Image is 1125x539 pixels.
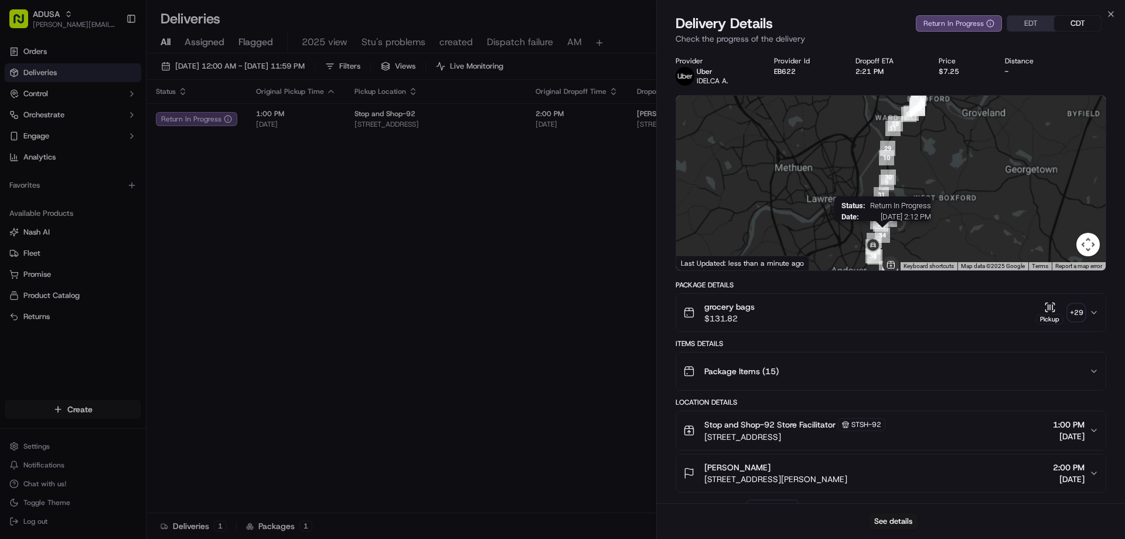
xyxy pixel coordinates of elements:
button: EB622 [774,67,796,76]
div: 25 [909,100,925,116]
button: EDT [1007,16,1054,31]
span: API Documentation [111,170,188,182]
div: Distance [1005,56,1061,66]
span: Return In Progress [870,201,930,210]
a: Report a map error [1055,263,1102,269]
div: Pickup [1036,314,1063,324]
img: 1736555255976-a54dd68f-1ca7-489b-9aae-adbdc363a1c4 [12,112,33,133]
span: 1:00 PM [1053,419,1085,430]
span: $131.82 [704,313,755,324]
button: Stop and Shop-92 Store FacilitatorSTSH-92[STREET_ADDRESS]1:00 PM[DATE] [676,411,1106,450]
button: Map camera controls [1076,233,1100,256]
div: Location Details [676,398,1106,407]
img: Nash [12,12,35,35]
div: 11 [885,121,901,136]
p: Welcome 👋 [12,47,213,66]
span: Delivery Details [676,14,773,33]
span: [STREET_ADDRESS][PERSON_NAME] [704,473,847,485]
div: Provider [676,56,755,66]
div: 34 [875,228,890,243]
span: Pylon [117,199,142,208]
span: Status : [841,201,865,210]
span: Knowledge Base [23,170,90,182]
div: Price [939,56,986,66]
button: CDT [1054,16,1101,31]
div: Provider Id [774,56,837,66]
span: Stop and Shop-92 Store Facilitator [704,419,836,430]
a: Terms (opens in new tab) [1032,263,1048,269]
a: Open this area in Google Maps (opens a new window) [679,255,718,270]
div: 26 [910,101,925,116]
span: [DATE] [1053,473,1085,485]
a: 📗Knowledge Base [7,165,94,187]
span: IDELCA A. [697,76,728,86]
button: Package Items (15) [676,352,1106,390]
button: grocery bags$131.82Pickup+29 [676,294,1106,331]
button: Keyboard shortcuts [904,262,954,270]
a: Powered byPylon [83,198,142,208]
span: [STREET_ADDRESS] [704,431,885,443]
button: Return In Progress [916,15,1002,32]
img: profile_uber_ahold_partner.png [676,67,694,86]
div: Last Updated: less than a minute ago [676,256,809,270]
div: 36 [865,248,881,263]
div: Delivery Activity [676,502,739,511]
span: grocery bags [704,301,755,313]
input: Got a question? Start typing here... [30,76,211,88]
span: [DATE] 2:12 PM [863,212,930,221]
div: 2:21 PM [855,67,921,76]
div: 24 [909,99,925,114]
button: Pickup+29 [1036,301,1085,324]
div: + 29 [1068,304,1085,321]
div: Dropoff ETA [855,56,921,66]
div: Start new chat [40,112,192,124]
div: 29 [880,141,895,156]
div: We're available if you need us! [40,124,148,133]
span: Package Items ( 15 ) [704,365,779,377]
span: STSH-92 [851,420,881,429]
div: 9 [879,175,894,190]
div: 📗 [12,171,21,181]
div: 27 [904,106,919,121]
div: 12 [901,107,916,122]
img: Google [679,255,718,270]
button: Start new chat [199,116,213,130]
div: 4 [879,261,894,276]
div: $7.25 [939,67,986,76]
button: [PERSON_NAME][STREET_ADDRESS][PERSON_NAME]2:00 PM[DATE] [676,455,1106,492]
button: Pickup [1036,301,1063,324]
div: 💻 [99,171,108,181]
div: 7 [870,214,885,229]
button: See details [869,513,918,530]
div: 10 [879,150,894,165]
p: Check the progress of the delivery [676,33,1106,45]
div: 30 [881,170,896,185]
button: Add Event [746,500,799,514]
div: 31 [874,187,889,202]
div: 33 [873,216,888,232]
div: Package Details [676,280,1106,290]
p: Uber [697,67,728,76]
div: - [1005,67,1061,76]
span: Date : [841,212,858,221]
span: [PERSON_NAME] [704,462,771,473]
span: [DATE] [1053,430,1085,442]
div: 28 [888,116,903,131]
div: 6 [867,233,882,248]
div: Items Details [676,339,1106,348]
span: 2:00 PM [1053,462,1085,473]
span: Map data ©2025 Google [961,263,1025,269]
a: 💻API Documentation [94,165,193,187]
div: 23 [909,97,925,113]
